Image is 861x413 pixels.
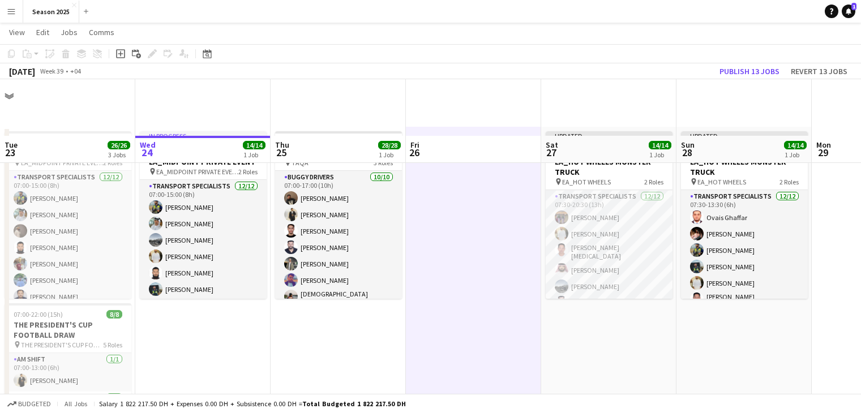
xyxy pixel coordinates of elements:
app-card-role: Transport Specialists12/1207:30-20:30 (13h)[PERSON_NAME][PERSON_NAME][PERSON_NAME][MEDICAL_DATA][... [546,190,672,412]
span: 14/14 [649,141,671,149]
span: 1 [851,3,856,10]
span: Edit [36,27,49,37]
span: Mon [816,140,831,150]
h3: EA_HOT WHEELS MONSTER TRUCK [681,157,808,177]
div: +04 [70,67,81,75]
app-job-card: In progress07:00-15:00 (8h)14/14EA_MIDPOINT PRIVATE EVENT EA_MIDPOINT PRIVATE EVENT2 RolesTranspo... [140,131,267,299]
a: View [5,25,29,40]
h3: EA_HOT WHEELS MONSTER TRUCK [546,157,672,177]
span: 26 [409,146,419,159]
span: Fri [410,140,419,150]
span: Tue [5,140,18,150]
a: Jobs [56,25,82,40]
app-card-role: Transport Specialists12/1207:30-13:30 (6h)Ovais Ghaffar[PERSON_NAME][PERSON_NAME][PERSON_NAME][PE... [681,190,808,412]
app-job-card: Updated07:30-20:30 (13h)14/14EA_HOT WHEELS MONSTER TRUCK EA_HOT WHEELS2 RolesTransport Specialist... [546,131,672,299]
span: 07:00-22:00 (15h) [14,310,63,319]
div: [DATE] [9,66,35,77]
app-job-card: Updated07:30-13:30 (6h)14/14EA_HOT WHEELS MONSTER TRUCK EA_HOT WHEELS2 RolesTransport Specialists... [681,131,808,299]
span: All jobs [62,399,89,408]
app-card-role: BUGGY DRIVERS10/1007:00-17:00 (10h)[PERSON_NAME][PERSON_NAME][PERSON_NAME][PERSON_NAME][PERSON_NA... [275,171,402,364]
span: 27 [544,146,558,159]
span: 2 Roles [644,178,663,186]
div: 1 Job [785,150,806,159]
span: 8/8 [106,310,122,319]
span: 29 [815,146,831,159]
a: Edit [32,25,54,40]
span: 23 [3,146,18,159]
span: Wed [140,140,156,150]
span: 28 [679,146,695,159]
button: Publish 13 jobs [715,64,784,79]
span: EA_HOT WHEELS [562,178,611,186]
span: 2 Roles [779,178,799,186]
div: In progress [140,131,267,140]
span: 2 Roles [238,167,258,176]
a: Comms [84,25,119,40]
div: Updated [681,131,808,140]
app-job-card: 07:00-15:00 (8h)14/14EA_MIDPOINT PRIVATE EVENT EA_MIDPOINT PRIVATE EVENT2 RolesTransport Speciali... [5,131,131,299]
app-card-role: Transport Specialists12/1207:00-15:00 (8h)[PERSON_NAME][PERSON_NAME][PERSON_NAME][PERSON_NAME][PE... [140,180,267,399]
span: THE PRESIDENT'S CUP FOOTBALL DRAW [21,341,103,349]
span: Sat [546,140,558,150]
span: Week 39 [37,67,66,75]
div: 1 Job [649,150,671,159]
a: 1 [842,5,855,18]
div: Updated [546,131,672,140]
span: 24 [138,146,156,159]
app-job-card: 07:00-17:00 (10h)28/28TAQA TAQA3 RolesBUGGY DRIVERS10/1007:00-17:00 (10h)[PERSON_NAME][PERSON_NAM... [275,131,402,299]
button: Season 2025 [23,1,79,23]
app-card-role: AM SHIFT1/107:00-13:00 (6h)[PERSON_NAME] [5,353,131,392]
span: Comms [89,27,114,37]
span: 28/28 [378,141,401,149]
span: 14/14 [784,141,807,149]
span: Sun [681,140,695,150]
div: 1 Job [379,150,400,159]
span: EA_HOT WHEELS [697,178,746,186]
span: Total Budgeted 1 822 217.50 DH [302,399,406,408]
span: 25 [273,146,289,159]
span: 5 Roles [103,341,122,349]
span: Thu [275,140,289,150]
span: EA_MIDPOINT PRIVATE EVENT [156,167,238,176]
app-card-role: Transport Specialists12/1207:00-15:00 (8h)[PERSON_NAME][PERSON_NAME][PERSON_NAME][PERSON_NAME][PE... [5,171,131,390]
span: Budgeted [18,400,51,408]
div: 1 Job [243,150,265,159]
div: Salary 1 822 217.50 DH + Expenses 0.00 DH + Subsistence 0.00 DH = [99,399,406,408]
div: 3 Jobs [108,150,130,159]
span: Jobs [61,27,78,37]
span: 26/26 [108,141,130,149]
span: View [9,27,25,37]
h3: THE PRESIDENT'S CUP FOOTBALL DRAW [5,320,131,340]
button: Budgeted [6,398,53,410]
button: Revert 13 jobs [786,64,852,79]
span: 14/14 [243,141,265,149]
